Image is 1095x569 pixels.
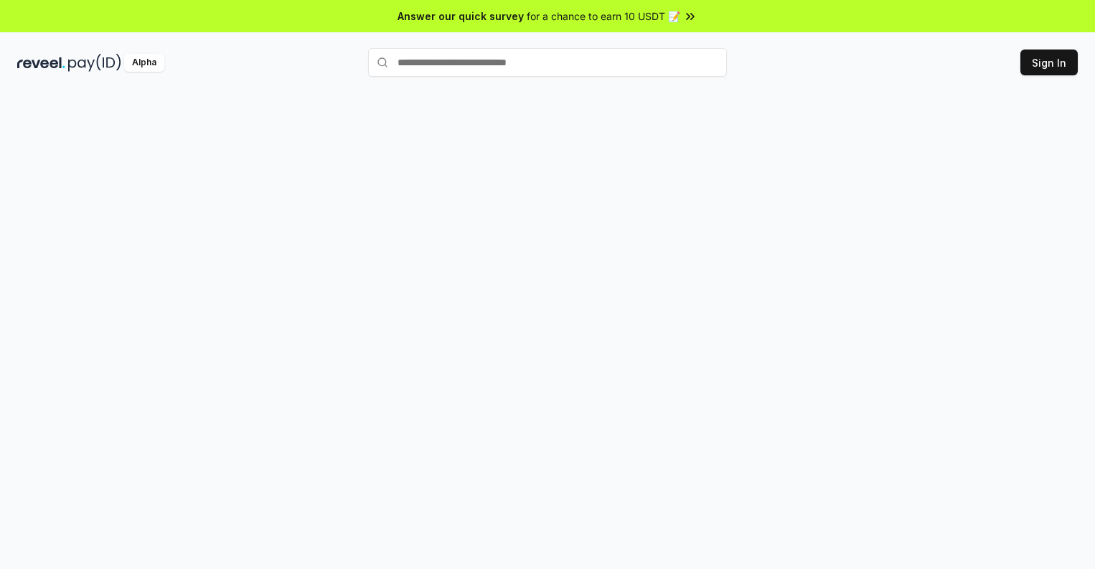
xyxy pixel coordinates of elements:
[68,54,121,72] img: pay_id
[17,54,65,72] img: reveel_dark
[527,9,680,24] span: for a chance to earn 10 USDT 📝
[1020,50,1078,75] button: Sign In
[398,9,524,24] span: Answer our quick survey
[124,54,164,72] div: Alpha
